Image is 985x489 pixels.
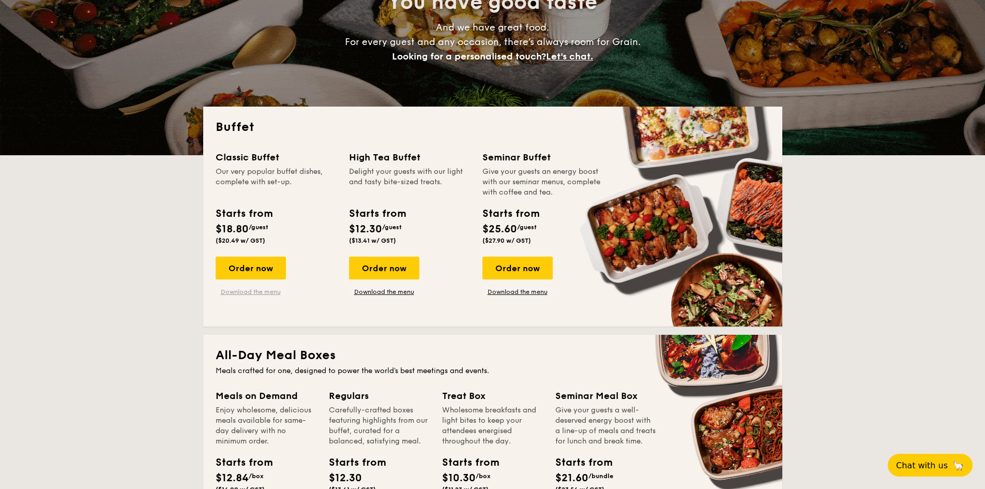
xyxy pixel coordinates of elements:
[216,167,337,198] div: Our very popular buffet dishes, complete with set-up.
[329,405,430,447] div: Carefully-crafted boxes featuring highlights from our buffet, curated for a balanced, satisfying ...
[382,224,402,231] span: /guest
[442,389,543,403] div: Treat Box
[442,455,489,470] div: Starts from
[482,288,553,296] a: Download the menu
[216,223,249,235] span: $18.80
[349,223,382,235] span: $12.30
[442,405,543,447] div: Wholesome breakfasts and light bites to keep your attendees energised throughout the day.
[329,455,375,470] div: Starts from
[555,472,588,484] span: $21.60
[216,237,265,244] span: ($20.49 w/ GST)
[216,150,337,165] div: Classic Buffet
[249,472,264,480] span: /box
[555,389,656,403] div: Seminar Meal Box
[349,167,470,198] div: Delight your guests with our light and tasty bite-sized treats.
[392,51,546,62] span: Looking for a personalised touch?
[482,150,603,165] div: Seminar Buffet
[329,472,362,484] span: $12.30
[349,150,470,165] div: High Tea Buffet
[349,206,405,221] div: Starts from
[216,206,272,221] div: Starts from
[482,206,539,221] div: Starts from
[216,347,770,364] h2: All-Day Meal Boxes
[349,257,419,279] div: Order now
[349,237,396,244] span: ($13.41 w/ GST)
[588,472,613,480] span: /bundle
[249,224,268,231] span: /guest
[216,257,286,279] div: Order now
[216,405,316,447] div: Enjoy wholesome, delicious meals available for same-day delivery with no minimum order.
[442,472,476,484] span: $10.30
[216,389,316,403] div: Meals on Demand
[888,454,973,477] button: Chat with us🦙
[482,223,517,235] span: $25.60
[216,288,286,296] a: Download the menu
[482,167,603,198] div: Give your guests an energy boost with our seminar menus, complete with coffee and tea.
[952,460,964,471] span: 🦙
[329,389,430,403] div: Regulars
[345,22,641,62] span: And we have great food. For every guest and any occasion, there’s always room for Grain.
[482,237,531,244] span: ($27.90 w/ GST)
[896,461,948,470] span: Chat with us
[216,119,770,136] h2: Buffet
[216,455,262,470] div: Starts from
[476,472,491,480] span: /box
[216,472,249,484] span: $12.84
[216,366,770,376] div: Meals crafted for one, designed to power the world's best meetings and events.
[555,455,602,470] div: Starts from
[482,257,553,279] div: Order now
[517,224,537,231] span: /guest
[349,288,419,296] a: Download the menu
[546,51,593,62] span: Let's chat.
[555,405,656,447] div: Give your guests a well-deserved energy boost with a line-up of meals and treats for lunch and br...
